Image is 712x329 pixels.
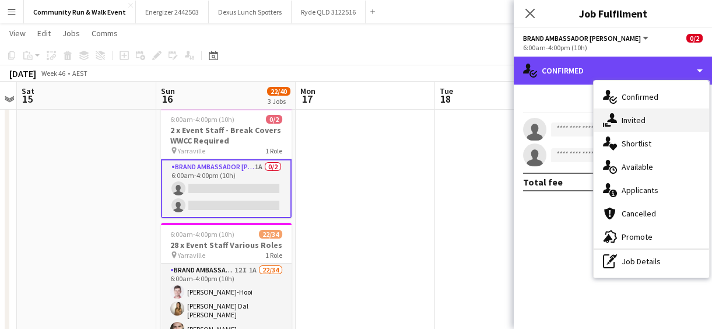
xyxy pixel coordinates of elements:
a: View [5,26,30,41]
span: 1 Role [265,146,282,155]
button: Ryde QLD 3122516 [292,1,366,23]
span: 15 [20,92,34,106]
span: Sun [161,86,175,96]
h3: 2 x Event Staff - Break Covers WWCC Required [161,125,292,146]
a: Comms [87,26,122,41]
button: Energizer 2442503 [136,1,209,23]
span: Week 46 [38,69,68,78]
span: Cancelled [622,208,656,219]
span: 6:00am-4:00pm (10h) [170,115,234,124]
span: 16 [159,92,175,106]
div: AEST [72,69,87,78]
div: Confirmed [514,57,712,85]
span: Promote [622,232,653,242]
span: Jobs [62,28,80,38]
span: 6:00am-4:00pm (10h) [170,230,234,239]
span: Yarraville [178,251,205,260]
span: Available [622,162,653,172]
span: Tue [440,86,453,96]
a: Jobs [58,26,85,41]
h3: Job Fulfilment [514,6,712,21]
span: Confirmed [622,92,658,102]
div: 3 Jobs [268,97,290,106]
span: Invited [622,115,646,125]
div: Total fee [523,176,563,188]
span: Applicants [622,185,658,195]
span: Mon [300,86,315,96]
span: 22/34 [259,230,282,239]
button: Dexus Lunch Spotters [209,1,292,23]
span: 17 [299,92,315,106]
app-job-card: 6:00am-4:00pm (10h)0/22 x Event Staff - Break Covers WWCC Required Yarraville1 RoleBrand Ambassad... [161,108,292,218]
button: Brand Ambassador [PERSON_NAME] [523,34,650,43]
span: Sat [22,86,34,96]
span: Yarraville [178,146,205,155]
span: 18 [438,92,453,106]
span: Brand Ambassador Sun [523,34,641,43]
div: 6:00am-4:00pm (10h) [523,43,703,52]
h3: 28 x Event Staff Various Roles [161,240,292,250]
span: Edit [37,28,51,38]
button: Community Run & Walk Event [24,1,136,23]
div: Job Details [594,250,709,273]
div: [DATE] [9,68,36,79]
span: Shortlist [622,138,651,149]
span: 0/2 [686,34,703,43]
span: 22/40 [267,87,290,96]
span: Comms [92,28,118,38]
span: View [9,28,26,38]
span: 1 Role [265,251,282,260]
a: Edit [33,26,55,41]
app-card-role: Brand Ambassador [PERSON_NAME]1A0/26:00am-4:00pm (10h) [161,159,292,218]
span: 0/2 [266,115,282,124]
